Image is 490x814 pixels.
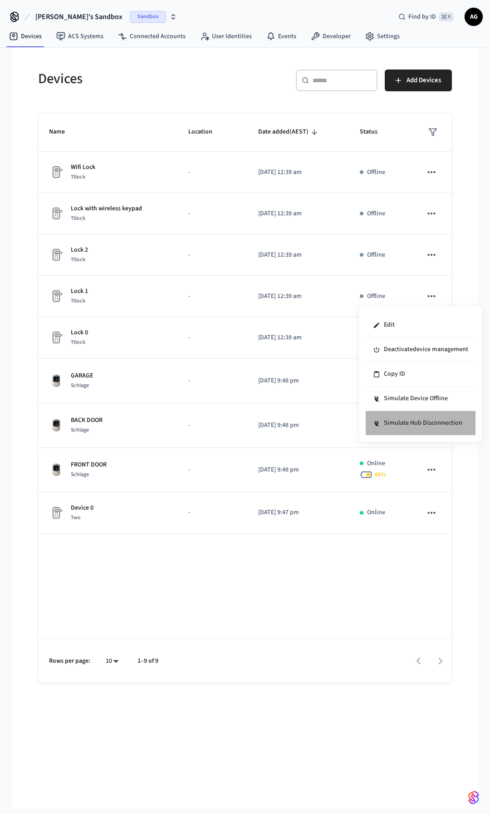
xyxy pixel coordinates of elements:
li: Simulate Hub Disconnection [366,411,475,435]
li: Simulate Device Offline [366,387,475,411]
li: Edit [366,313,475,338]
li: Copy ID [366,362,475,387]
img: SeamLogoGradient.69752ec5.svg [468,790,479,805]
li: Deactivate device management [366,338,475,362]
